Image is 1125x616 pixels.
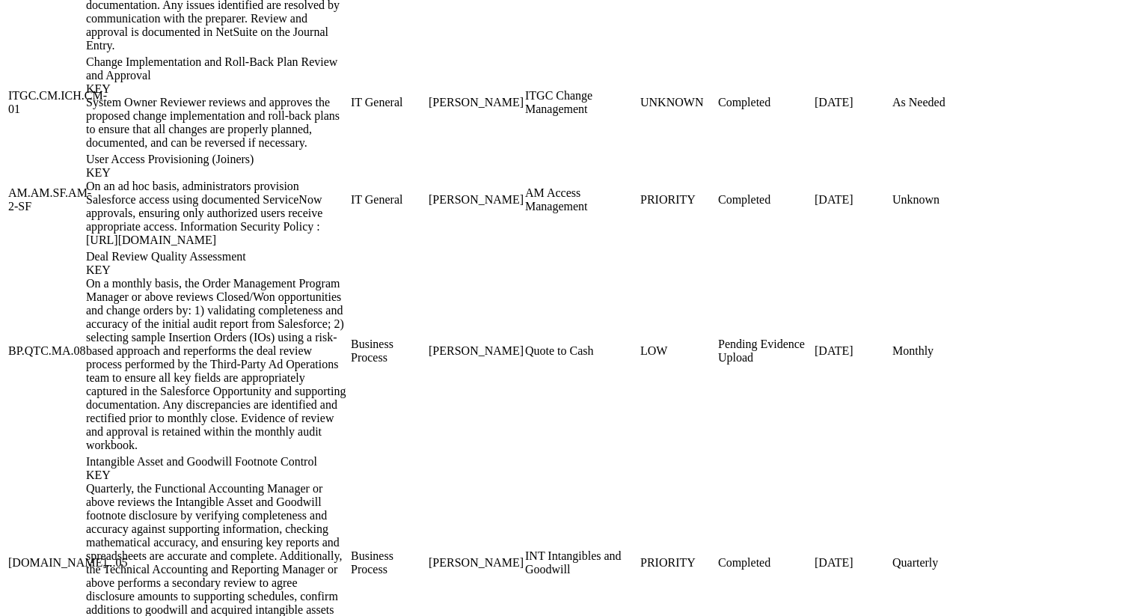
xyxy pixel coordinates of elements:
div: ITGC Change Management [525,89,637,116]
div: Intangible Asset and Goodwill Footnote Control [86,455,348,482]
div: KEY [86,166,348,180]
div: AM Access Management [525,186,637,213]
div: ITGC.CM.ICH.CM-01 [8,89,83,116]
div: Completed [718,193,812,207]
div: System Owner Reviewer reviews and approves the proposed change implementation and roll-back plans... [86,96,348,150]
div: BP.QTC.MA.08 [8,344,83,358]
td: Monthly [892,249,987,453]
td: As Needed [892,55,987,150]
div: Change Implementation and Roll-Back Plan Review and Approval [86,55,348,96]
div: [DOMAIN_NAME]...05 [8,556,83,570]
div: [PERSON_NAME] [429,193,522,207]
div: AM.AM.SF.AM-2-SF [8,186,83,213]
div: PRIORITY [640,193,715,207]
div: [PERSON_NAME] [429,556,522,570]
div: Completed [718,96,812,109]
div: INT Intangibles and Goodwill [525,549,637,576]
div: [DATE] [815,96,889,109]
div: KEY [86,263,348,277]
div: User Access Provisioning (Joiners) [86,153,348,180]
div: Quote to Cash [525,344,637,358]
div: KEY [86,469,348,482]
div: PRIORITY [640,556,715,570]
div: UNKNOWN [640,96,715,109]
div: Completed [718,556,812,570]
td: Business Process [350,249,426,453]
div: [DATE] [815,193,889,207]
div: [PERSON_NAME] [429,96,522,109]
div: On a monthly basis, the Order Management Program Manager or above reviews Closed/Won opportunitie... [86,277,348,452]
div: KEY [86,82,348,96]
div: [PERSON_NAME] [429,344,522,358]
div: Pending Evidence Upload [718,338,812,365]
div: [DATE] [815,556,889,570]
td: Unknown [892,152,987,248]
div: Deal Review Quality Assessment [86,250,348,277]
td: IT General [350,152,426,248]
div: [DATE] [815,344,889,358]
div: On an ad hoc basis, administrators provision Salesforce access using documented ServiceNow approv... [86,180,348,247]
td: IT General [350,55,426,150]
div: LOW [640,344,715,358]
